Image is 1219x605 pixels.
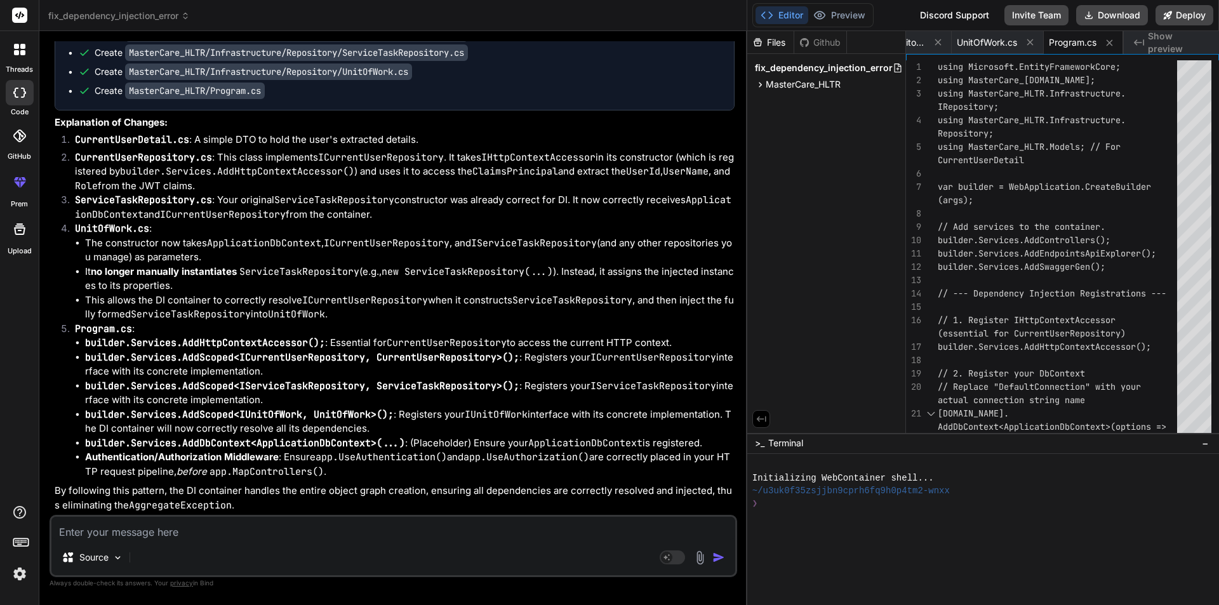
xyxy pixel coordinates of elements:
[906,300,921,314] div: 15
[906,380,921,394] div: 20
[48,10,190,22] span: fix_dependency_injection_error
[756,6,808,24] button: Editor
[938,194,973,206] span: (args);
[85,350,735,379] li: : Registers your interface with its concrete implementation.
[207,237,321,249] code: ApplicationDbContext
[55,484,735,512] p: By following this pattern, the DI container handles the entire object graph creation, ensuring al...
[906,407,921,420] div: 21
[1199,433,1211,453] button: −
[766,78,841,91] span: MasterCare_HLTR
[938,88,1126,99] span: using MasterCare_HLTR.Infrastructure.
[938,288,1166,299] span: // --- Dependency Injection Registrations ---
[663,165,709,178] code: UserName
[938,128,994,139] span: Repository;
[906,234,921,247] div: 10
[906,140,921,154] div: 5
[1202,437,1209,449] span: −
[693,550,707,565] img: attachment
[938,154,1024,166] span: CurrentUserDetail
[906,314,921,327] div: 16
[9,563,30,585] img: settings
[938,408,1009,419] span: [DOMAIN_NAME].
[160,208,286,221] code: ICurrentUserRepository
[112,552,123,563] img: Pick Models
[938,248,1156,259] span: builder.Services.AddEndpointsApiExplorer();
[1076,5,1148,25] button: Download
[1148,30,1209,55] span: Show preview
[938,234,1110,246] span: builder.Services.AddControllers();
[938,181,1151,192] span: var builder = WebApplication.CreateBuilder
[752,472,934,484] span: Initializing WebContainer shell...
[85,379,735,408] li: : Registers your interface with its concrete implementation.
[50,577,737,589] p: Always double-check its answers. Your in Bind
[1156,5,1213,25] button: Deploy
[906,287,921,300] div: 14
[120,165,354,178] code: builder.Services.AddHttpContextAccessor()
[1049,36,1096,49] span: Program.cs
[75,151,212,164] code: CurrentUserRepository.cs
[85,451,279,463] strong: Authentication/Authorization Middleware
[170,579,193,587] span: privacy
[938,221,1105,232] span: // Add services to the container.
[125,44,468,61] code: MasterCare_HLTR/Infrastructure/Repository/ServiceTaskRepository.cs
[906,60,921,74] div: 1
[938,114,1126,126] span: using MasterCare_HLTR.Infrastructure.
[755,62,893,74] span: fix_dependency_injection_error
[382,265,553,278] code: new ServiceTaskRepository(...)
[316,451,447,463] code: app.UseAuthentication()
[938,314,1116,326] span: // 1. Register IHttpContextAccessor
[906,167,921,180] div: 6
[471,237,597,249] code: IServiceTaskRepository
[85,436,735,451] li: : (Placeholder) Ensure your is registered.
[125,83,265,99] code: MasterCare_HLTR/Program.cs
[11,107,29,117] label: code
[938,368,1085,379] span: // 2. Register your DbContext
[938,421,1166,432] span: AddDbContext<ApplicationDbContext>(options =>
[75,194,212,206] code: ServiceTaskRepository.cs
[938,341,1151,352] span: builder.Services.AddHttpContextAccessor();
[938,74,1095,86] span: using MasterCare_[DOMAIN_NAME];
[65,150,735,194] li: : This class implements . It takes in its constructor (which is registered by ) and uses it to ac...
[528,437,643,449] code: ApplicationDbContext
[8,246,32,256] label: Upload
[318,151,444,164] code: ICurrentUserRepository
[590,380,716,392] code: IServiceTaskRepository
[755,437,764,449] span: >_
[906,274,921,287] div: 13
[794,36,846,49] div: Github
[85,265,735,293] li: It (e.g., ). Instead, it assigns the injected instances to its properties.
[6,64,33,75] label: threads
[626,165,660,178] code: UserId
[712,551,725,564] img: icon
[906,340,921,354] div: 17
[85,408,394,421] code: builder.Services.AddScoped<IUnitOfWork, UnitOfWork>();
[906,207,921,220] div: 8
[906,87,921,100] div: 3
[324,237,450,249] code: ICurrentUserRepository
[957,36,1017,49] span: UnitOfWork.cs
[65,193,735,222] li: : Your original constructor was already correct for DI. It now correctly receives and from the co...
[302,294,428,307] code: ICurrentUserRepository
[906,180,921,194] div: 7
[85,437,405,449] code: builder.Services.AddDbContext<ApplicationDbContext>(...)
[125,63,412,80] code: MasterCare_HLTR/Infrastructure/Repository/UnitOfWork.cs
[177,465,207,477] em: before
[65,322,735,479] li: :
[85,336,735,350] li: : Essential for to access the current HTTP context.
[268,308,325,321] code: UnitOfWork
[239,265,359,278] code: ServiceTaskRepository
[65,222,735,322] li: :
[938,61,1121,72] span: using Microsoft.EntityFrameworkCore;
[387,336,507,349] code: CurrentUserRepository
[75,222,149,235] code: UnitOfWork.cs
[938,381,1141,392] span: // Replace "DefaultConnection" with your
[912,5,997,25] div: Discord Support
[85,336,325,349] code: builder.Services.AddHttpContextAccessor();
[210,465,324,478] code: app.MapControllers()
[590,351,716,364] code: ICurrentUserRepository
[65,133,735,150] li: : A simple DTO to hold the user's extracted details.
[8,151,31,162] label: GitHub
[75,322,132,335] code: Program.cs
[938,261,1105,272] span: builder.Services.AddSwaggerGen();
[11,199,28,209] label: prem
